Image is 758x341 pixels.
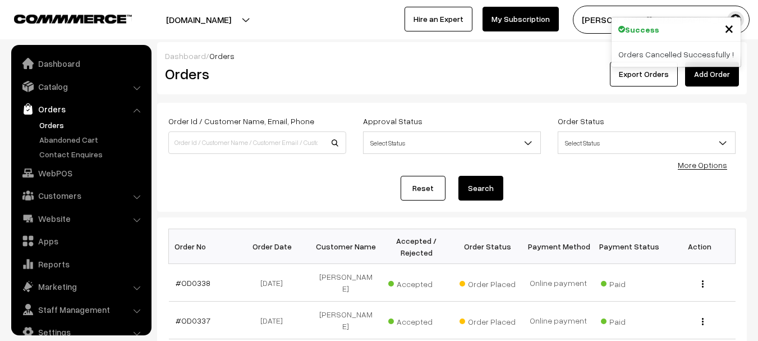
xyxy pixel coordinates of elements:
td: Online payment [523,302,594,339]
a: Dashboard [14,53,148,74]
a: Reset [401,176,445,201]
a: Orders [14,99,148,119]
button: Export Orders [610,62,678,87]
a: Dashboard [165,51,206,61]
img: Menu [702,318,704,325]
button: [PERSON_NAME][DEMOGRAPHIC_DATA] [573,6,750,34]
a: Contact Enquires [36,148,148,160]
td: [PERSON_NAME] [310,264,381,302]
span: Accepted [388,275,444,290]
a: Customers [14,185,148,206]
a: #OD0337 [176,316,210,325]
a: Marketing [14,276,148,297]
button: [DOMAIN_NAME] [127,6,270,34]
td: [DATE] [240,302,310,339]
a: Add Order [685,62,739,87]
a: More Options [678,160,727,170]
strong: Success [625,24,659,35]
label: Approval Status [363,115,422,127]
button: Search [458,176,503,201]
a: Apps [14,231,148,251]
span: Order Placed [460,313,516,328]
td: Online payment [523,264,594,302]
button: Close [724,20,734,37]
span: Select Status [558,133,735,153]
img: user [727,11,744,28]
span: Order Placed [460,275,516,290]
span: × [724,17,734,38]
a: Orders [36,119,148,131]
a: Website [14,208,148,229]
th: Action [664,229,735,264]
label: Order Id / Customer Name, Email, Phone [168,115,314,127]
th: Order No [169,229,240,264]
span: Orders [209,51,235,61]
a: #OD0338 [176,278,210,288]
span: Paid [601,275,657,290]
span: Accepted [388,313,444,328]
a: Hire an Expert [405,7,472,31]
span: Paid [601,313,657,328]
h2: Orders [165,65,345,83]
th: Payment Status [594,229,664,264]
a: Reports [14,254,148,274]
div: / [165,50,739,62]
a: Staff Management [14,299,148,320]
img: Menu [702,280,704,288]
span: Select Status [363,131,541,154]
th: Payment Method [523,229,594,264]
a: Abandoned Cart [36,134,148,146]
th: Order Status [452,229,523,264]
img: COMMMERCE [14,15,132,23]
th: Customer Name [310,229,381,264]
a: WebPOS [14,163,148,183]
td: [PERSON_NAME] [310,302,381,339]
a: My Subscription [483,7,559,31]
th: Accepted / Rejected [381,229,452,264]
a: COMMMERCE [14,11,112,25]
th: Order Date [240,229,310,264]
span: Select Status [558,131,736,154]
td: [DATE] [240,264,310,302]
div: Orders Cancelled Successfully ! [612,42,741,67]
label: Order Status [558,115,604,127]
a: Catalog [14,76,148,97]
input: Order Id / Customer Name / Customer Email / Customer Phone [168,131,346,154]
span: Select Status [364,133,540,153]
